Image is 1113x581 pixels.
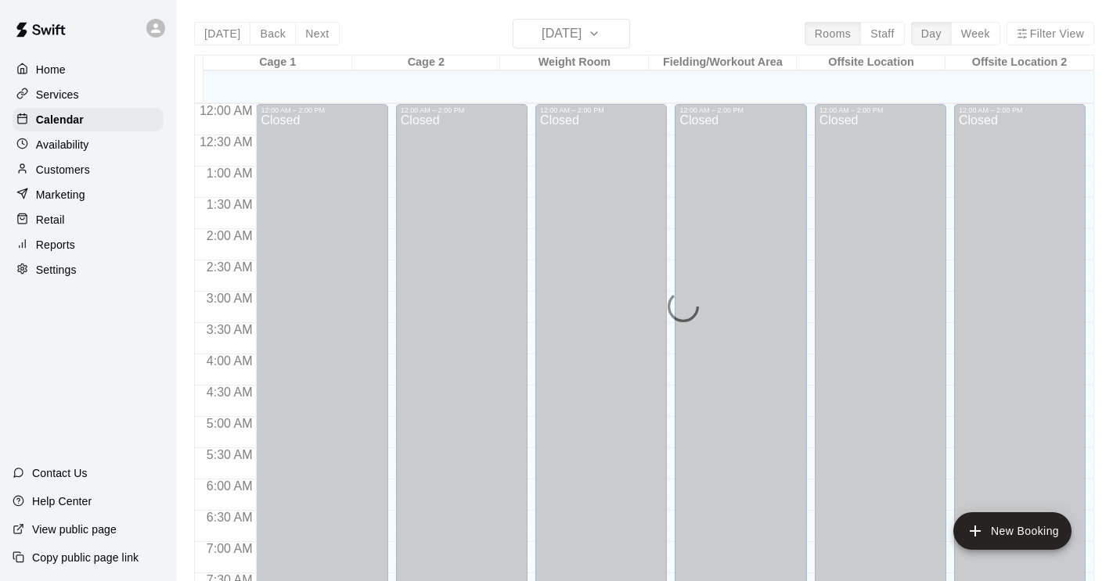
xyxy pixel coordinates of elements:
[203,292,257,305] span: 3:00 AM
[32,550,139,565] p: Copy public page link
[36,137,89,152] p: Availability
[352,56,501,70] div: Cage 2
[36,262,77,278] p: Settings
[13,233,164,256] a: Reports
[261,106,383,114] div: 12:00 AM – 2:00 PM
[797,56,946,70] div: Offsite Location
[203,229,257,242] span: 2:00 AM
[32,522,117,537] p: View public page
[203,417,257,430] span: 5:00 AM
[13,258,164,282] a: Settings
[946,56,1094,70] div: Offsite Location 2
[203,386,257,399] span: 4:30 AM
[13,108,164,131] a: Calendar
[36,87,79,102] p: Services
[203,323,257,336] span: 3:30 AM
[203,167,257,180] span: 1:00 AM
[204,56,352,70] div: Cage 1
[959,106,1081,114] div: 12:00 AM – 2:00 PM
[649,56,798,70] div: Fielding/Workout Area
[401,106,523,114] div: 12:00 AM – 2:00 PM
[953,512,1072,550] button: add
[203,542,257,555] span: 7:00 AM
[679,106,801,114] div: 12:00 AM – 2:00 PM
[36,62,66,77] p: Home
[13,83,164,106] a: Services
[500,56,649,70] div: Weight Room
[13,183,164,206] a: Marketing
[32,465,88,481] p: Contact Us
[203,448,257,461] span: 5:30 AM
[196,135,257,149] span: 12:30 AM
[36,112,84,127] p: Calendar
[13,158,164,181] a: Customers
[36,212,65,228] p: Retail
[36,187,85,203] p: Marketing
[203,260,257,274] span: 2:30 AM
[13,58,164,81] a: Home
[203,479,257,493] span: 6:00 AM
[203,198,257,211] span: 1:30 AM
[203,511,257,524] span: 6:30 AM
[540,106,662,114] div: 12:00 AM – 2:00 PM
[13,208,164,231] a: Retail
[36,237,75,253] p: Reports
[819,106,942,114] div: 12:00 AM – 2:00 PM
[13,133,164,156] a: Availability
[196,104,257,117] span: 12:00 AM
[203,354,257,368] span: 4:00 AM
[36,162,90,178] p: Customers
[32,493,92,509] p: Help Center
